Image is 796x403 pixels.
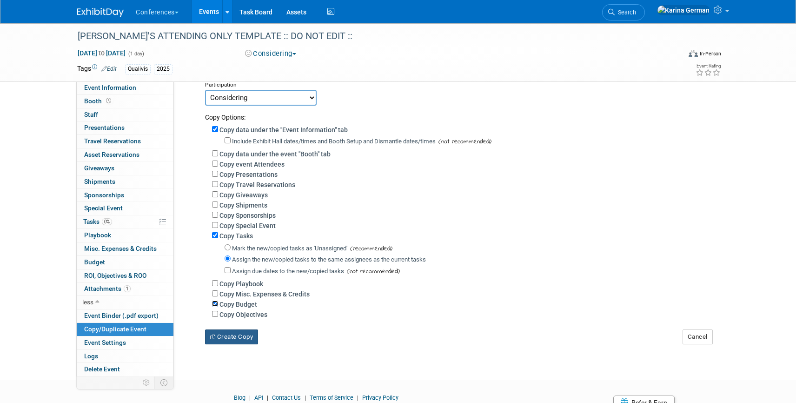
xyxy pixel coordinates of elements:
img: ExhibitDay [77,8,124,17]
span: Special Event [84,204,123,212]
a: Blog [234,394,245,401]
button: Considering [242,49,300,59]
span: Logs [84,352,98,360]
div: Participation [205,78,712,89]
label: Copy Misc. Expenses & Credits [219,290,310,298]
a: Attachments1 [77,282,173,296]
label: Copy Playbook [219,280,263,288]
a: Travel Reservations [77,135,173,148]
a: Presentations [77,121,173,134]
span: Event Binder (.pdf export) [84,312,159,319]
a: ROI, Objectives & ROO [77,269,173,282]
span: | [302,394,308,401]
label: Copy data under the "Event Information" tab [219,126,348,134]
a: Asset Reservations [77,148,173,161]
span: Tasks [83,218,112,225]
span: Sponsorships [84,191,124,199]
a: Booth [77,95,173,108]
button: Cancel [683,329,713,344]
a: Shipments [77,175,173,188]
label: Copy Objectives [219,311,267,318]
a: Event Settings [77,336,173,349]
label: Assign the new/copied tasks to the same assignees as the current tasks [232,256,426,263]
a: Terms of Service [310,394,353,401]
td: Tags [77,64,117,74]
span: ROI, Objectives & ROO [84,272,146,279]
div: Qualivis [125,64,151,74]
div: Copy Options: [205,106,712,122]
label: Copy Tasks [219,232,253,240]
a: Staff [77,108,173,121]
span: Presentations [84,124,125,131]
span: Attachments [84,285,131,292]
label: Copy Special Event [219,222,276,229]
div: [PERSON_NAME]'S ATTENDING ONLY TEMPLATE :: DO NOT EDIT :: [74,28,666,45]
span: Giveaways [84,164,114,172]
a: Privacy Policy [362,394,398,401]
div: 2025 [154,64,172,74]
a: Contact Us [272,394,301,401]
a: Search [602,4,645,20]
span: [DATE] [DATE] [77,49,126,57]
label: Mark the new/copied tasks as 'Unassigned' [232,245,347,252]
label: Assign due dates to the new/copied tasks [232,268,344,275]
a: Event Information [77,81,173,94]
label: Copy event Attendees [219,161,285,168]
span: Booth [84,97,113,105]
span: Delete Event [84,365,120,373]
div: Event Format [625,48,721,62]
a: Special Event [77,202,173,215]
span: | [265,394,271,401]
span: | [247,394,253,401]
a: less [77,296,173,309]
span: (not recommended) [344,267,400,276]
a: Logs [77,350,173,363]
span: Budget [84,258,105,266]
span: Asset Reservations [84,151,139,158]
a: Delete Event [77,363,173,376]
span: (not recommended) [436,137,491,147]
a: Misc. Expenses & Credits [77,242,173,255]
label: Copy data under the event "Booth" tab [219,150,331,158]
span: (1 day) [127,51,144,57]
label: Copy Presentations [219,171,278,178]
a: Copy/Duplicate Event [77,323,173,336]
button: Create Copy [205,329,258,344]
span: Misc. Expenses & Credits [84,245,157,252]
span: Booth not reserved yet [104,97,113,104]
a: Playbook [77,229,173,242]
td: Toggle Event Tabs [155,376,174,389]
span: Travel Reservations [84,137,141,145]
span: Event Information [84,84,136,91]
a: Edit [101,66,117,72]
img: Format-Inperson.png [689,50,698,57]
label: Copy Giveaways [219,191,268,199]
a: Giveaways [77,162,173,175]
span: Copy/Duplicate Event [84,325,146,333]
div: Event Rating [696,64,721,68]
label: Include Exhibit Hall dates/times and Booth Setup and Dismantle dates/times [232,138,436,145]
div: In-Person [699,50,721,57]
label: Copy Sponsorships [219,212,276,219]
a: Budget [77,256,173,269]
label: Copy Shipments [219,201,267,209]
a: Tasks0% [77,215,173,228]
span: Search [615,9,636,16]
label: Copy Budget [219,301,257,308]
label: Copy Travel Reservations [219,181,295,188]
span: Event Settings [84,339,126,346]
span: | [355,394,361,401]
a: Event Binder (.pdf export) [77,309,173,322]
span: Staff [84,111,98,118]
a: Sponsorships [77,189,173,202]
a: API [254,394,263,401]
span: Playbook [84,231,111,239]
span: (recommended) [347,244,392,254]
span: 1 [124,285,131,292]
img: Karina German [657,5,710,15]
span: 0% [102,218,112,225]
span: less [82,298,93,306]
td: Personalize Event Tab Strip [139,376,155,389]
span: to [97,49,106,57]
span: Shipments [84,178,115,185]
